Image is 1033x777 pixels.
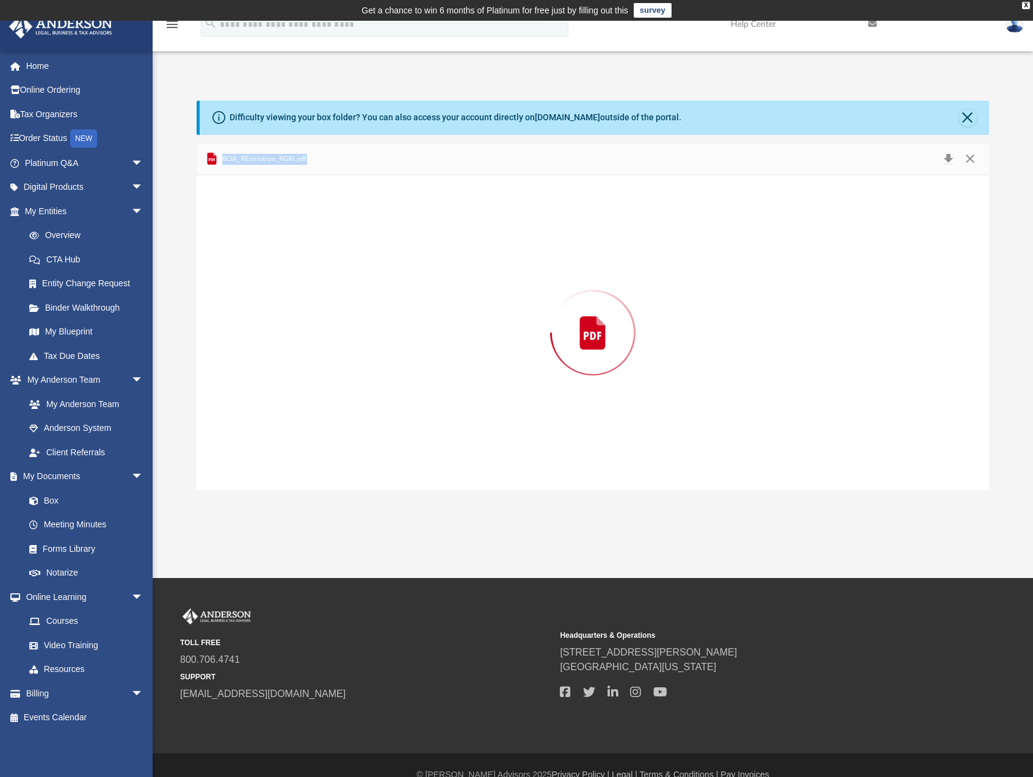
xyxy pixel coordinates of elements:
small: Headquarters & Operations [560,630,931,641]
span: arrow_drop_down [131,368,156,393]
i: menu [165,17,179,32]
span: arrow_drop_down [131,199,156,224]
span: arrow_drop_down [131,151,156,176]
a: survey [634,3,672,18]
a: [STREET_ADDRESS][PERSON_NAME] [560,647,737,657]
a: Home [9,54,162,78]
img: User Pic [1006,15,1024,33]
div: NEW [70,129,97,148]
a: [EMAIL_ADDRESS][DOMAIN_NAME] [180,688,346,699]
a: My Documentsarrow_drop_down [9,464,156,489]
span: arrow_drop_down [131,681,156,706]
a: Anderson System [17,416,156,441]
a: Client Referrals [17,440,156,464]
a: Meeting Minutes [17,513,156,537]
small: SUPPORT [180,671,551,682]
a: menu [165,23,179,32]
a: My Entitiesarrow_drop_down [9,199,162,223]
div: Get a chance to win 6 months of Platinum for free just by filling out this [361,3,628,18]
img: Anderson Advisors Platinum Portal [180,609,253,624]
button: Download [937,151,959,168]
a: Forms Library [17,537,150,561]
a: My Anderson Team [17,392,150,416]
a: Binder Walkthrough [17,295,162,320]
a: [GEOGRAPHIC_DATA][US_STATE] [560,662,716,672]
a: Order StatusNEW [9,126,162,151]
a: Entity Change Request [17,272,162,296]
span: BOA_REsolution_RGRI.pdf [219,154,306,165]
small: TOLL FREE [180,637,551,648]
a: [DOMAIN_NAME] [535,112,600,122]
i: search [204,16,217,30]
a: Notarize [17,561,156,585]
a: Courses [17,609,156,634]
a: CTA Hub [17,247,162,272]
a: Platinum Q&Aarrow_drop_down [9,151,162,175]
span: arrow_drop_down [131,585,156,610]
a: Video Training [17,633,150,657]
a: Online Ordering [9,78,162,103]
div: Preview [197,143,989,491]
a: Box [17,488,150,513]
span: arrow_drop_down [131,464,156,490]
button: Close [959,109,976,126]
a: Billingarrow_drop_down [9,681,162,706]
a: Resources [17,657,156,682]
div: Difficulty viewing your box folder? You can also access your account directly on outside of the p... [230,111,681,124]
span: arrow_drop_down [131,175,156,200]
a: Tax Due Dates [17,344,162,368]
a: My Anderson Teamarrow_drop_down [9,368,156,392]
a: Overview [17,223,162,248]
a: My Blueprint [17,320,156,344]
div: close [1022,2,1030,9]
img: Anderson Advisors Platinum Portal [5,15,116,38]
a: Digital Productsarrow_drop_down [9,175,162,200]
a: 800.706.4741 [180,654,240,665]
a: Online Learningarrow_drop_down [9,585,156,609]
button: Close [959,151,981,168]
a: Events Calendar [9,706,162,730]
a: Tax Organizers [9,102,162,126]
